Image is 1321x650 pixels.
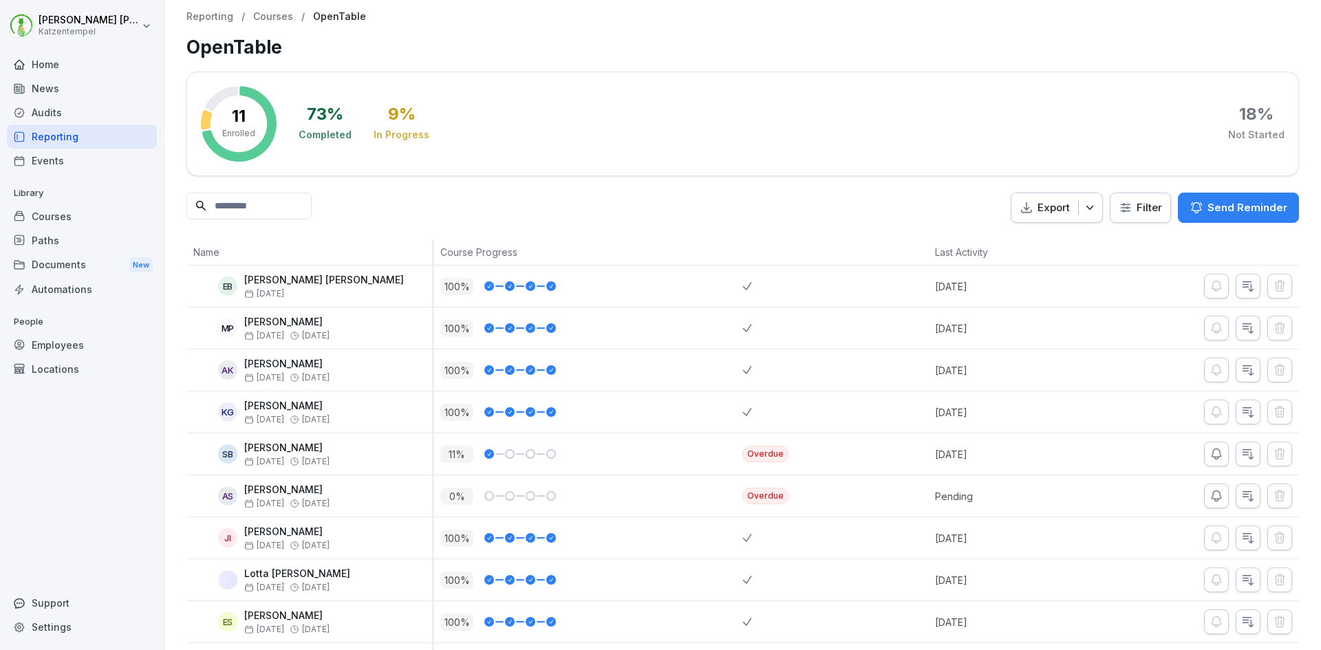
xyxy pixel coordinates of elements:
p: Lotta [PERSON_NAME] [244,568,350,580]
a: Settings [7,615,157,639]
span: [DATE] [302,499,330,508]
div: Overdue [742,446,788,462]
p: [PERSON_NAME] [244,526,330,538]
span: [DATE] [302,625,330,634]
p: 100 % [440,362,473,379]
p: 11 % [440,446,473,463]
a: News [7,76,157,100]
p: Send Reminder [1207,200,1287,215]
a: Locations [7,357,157,381]
a: Home [7,52,157,76]
p: [PERSON_NAME] [244,358,330,370]
p: [DATE] [935,363,1083,378]
p: 100 % [440,278,473,295]
button: Filter [1110,193,1170,223]
p: 100 % [440,614,473,631]
p: [DATE] [935,531,1083,545]
div: JI [218,528,237,548]
span: [DATE] [244,499,284,508]
p: 11 [232,108,246,124]
div: MP [218,318,237,338]
div: Documents [7,252,157,278]
p: 100 % [440,320,473,337]
div: 73 % [307,106,343,122]
span: [DATE] [302,415,330,424]
div: ES [218,612,237,631]
p: [DATE] [935,279,1083,294]
span: [DATE] [302,331,330,340]
button: Export [1011,193,1103,224]
p: [PERSON_NAME] [244,484,330,496]
p: [PERSON_NAME] [244,442,330,454]
p: Library [7,182,157,204]
div: 9 % [388,106,416,122]
p: Pending [935,489,1083,503]
a: DocumentsNew [7,252,157,278]
div: SB [218,444,237,464]
span: [DATE] [244,541,284,550]
div: Completed [299,128,352,142]
span: [DATE] [302,541,330,550]
p: Katzentempel [39,27,139,36]
a: Reporting [7,124,157,149]
a: Automations [7,277,157,301]
p: [DATE] [935,615,1083,629]
div: Filter [1119,201,1162,215]
p: [DATE] [935,405,1083,420]
a: Paths [7,228,157,252]
div: 18 % [1239,106,1274,122]
span: [DATE] [244,583,284,592]
div: AS [218,486,237,506]
p: / [241,11,245,23]
p: OpenTable [313,11,366,23]
p: [PERSON_NAME] [244,316,330,328]
p: [DATE] [935,447,1083,462]
span: [DATE] [244,457,284,466]
p: [PERSON_NAME] [PERSON_NAME] [PERSON_NAME] [39,14,139,26]
a: Employees [7,333,157,357]
p: 100 % [440,404,473,421]
p: People [7,311,157,333]
a: Courses [7,204,157,228]
p: Course Progress [440,245,735,259]
p: Export [1038,200,1070,216]
span: [DATE] [244,289,284,299]
span: [DATE] [244,415,284,424]
div: New [129,257,153,273]
a: Courses [253,11,293,23]
div: AK [218,360,237,380]
p: [PERSON_NAME] [244,610,330,622]
div: Overdue [742,488,788,504]
div: EB [218,277,237,296]
span: [DATE] [244,373,284,382]
p: Last Activity [935,245,1076,259]
a: Reporting [186,11,233,23]
div: In Progress [374,128,429,142]
span: [DATE] [302,583,330,592]
p: Enrolled [222,127,255,140]
span: [DATE] [244,625,284,634]
div: Support [7,591,157,615]
p: [PERSON_NAME] [244,400,330,412]
div: KG [218,402,237,422]
div: Audits [7,100,157,124]
span: [DATE] [302,373,330,382]
p: [PERSON_NAME] [PERSON_NAME] [244,274,404,286]
a: Events [7,149,157,173]
p: 100 % [440,530,473,547]
p: 100 % [440,572,473,589]
p: 0 % [440,488,473,505]
button: Send Reminder [1178,193,1299,223]
span: [DATE] [302,457,330,466]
